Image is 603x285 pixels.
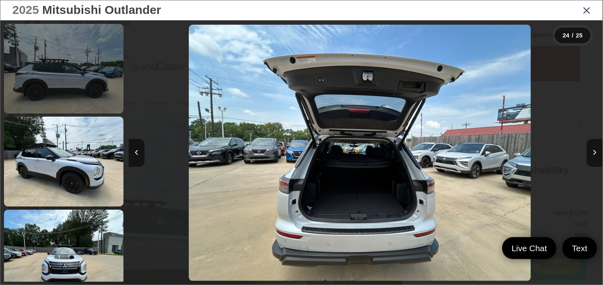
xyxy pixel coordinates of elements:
[562,237,597,259] a: Text
[189,25,531,281] img: 2025 Mitsubishi Outlander Trail Edition
[571,33,574,38] span: /
[123,25,597,281] div: 2025 Mitsubishi Outlander Trail Edition 23
[587,139,603,167] button: Next image
[12,3,39,16] span: 2025
[129,139,145,167] button: Previous image
[502,237,557,259] a: Live Chat
[568,243,591,254] span: Text
[3,116,125,207] img: 2025 Mitsubishi Outlander Trail Edition
[583,5,591,15] i: Close gallery
[508,243,551,254] span: Live Chat
[576,32,583,39] span: 25
[563,32,570,39] span: 24
[42,3,161,16] span: Mitsubishi Outlander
